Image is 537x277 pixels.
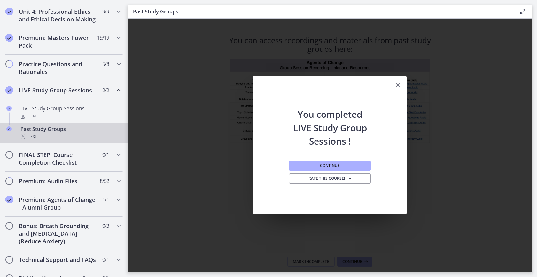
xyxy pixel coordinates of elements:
[5,8,13,15] i: Completed
[102,196,109,203] span: 1 / 1
[102,60,109,68] span: 5 / 8
[19,151,97,166] h2: FINAL STEP: Course Completion Checklist
[5,196,13,203] i: Completed
[20,112,120,120] div: Text
[19,256,97,264] h2: Technical Support and FAQs
[289,173,371,184] a: Rate this course! Opens in a new window
[133,8,509,15] h3: Past Study Groups
[288,95,372,148] h2: You completed LIVE Study Group Sessions !
[100,177,109,185] span: 8 / 52
[20,105,120,120] div: LIVE Study Group Sessions
[6,106,12,111] i: Completed
[289,161,371,171] button: Continue
[348,177,352,180] i: Opens in a new window
[19,34,97,49] h2: Premium: Masters Power Pack
[5,34,13,42] i: Completed
[5,86,13,94] i: Completed
[6,126,12,131] i: Completed
[102,222,109,230] span: 0 / 3
[20,133,120,140] div: Text
[19,196,97,211] h2: Premium: Agents of Change - Alumni Group
[19,60,97,75] h2: Practice Questions and Rationales
[19,86,97,94] h2: LIVE Study Group Sessions
[389,76,407,95] button: Close
[19,222,97,245] h2: Bonus: Breath Grounding and [MEDICAL_DATA] (Reduce Anxiety)
[20,125,120,140] div: Past Study Groups
[19,8,97,23] h2: Unit 4: Professional Ethics and Ethical Decision Making
[97,34,109,42] span: 19 / 19
[102,8,109,15] span: 9 / 9
[320,163,340,168] span: Continue
[308,176,352,181] span: Rate this course!
[19,177,97,185] h2: Premium: Audio Files
[102,256,109,264] span: 0 / 1
[102,86,109,94] span: 2 / 2
[102,151,109,159] span: 0 / 1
